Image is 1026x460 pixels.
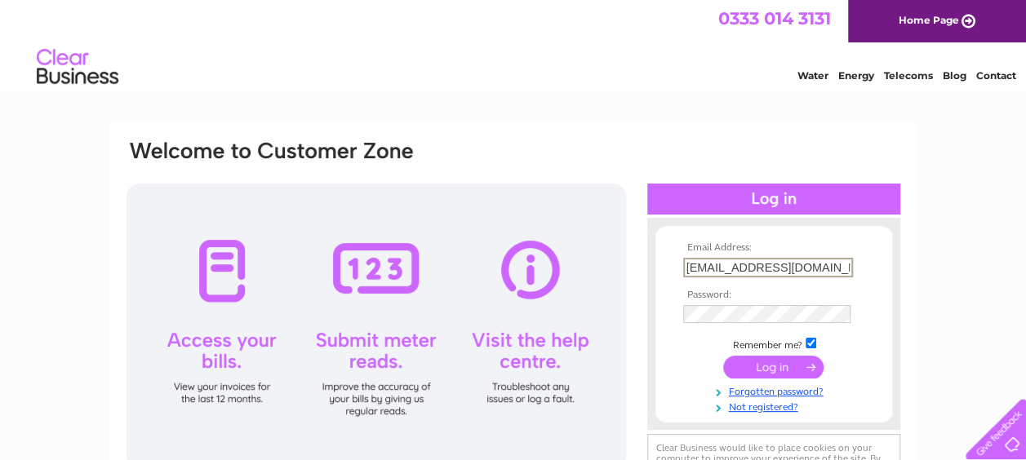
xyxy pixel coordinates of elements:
a: Telecoms [884,69,933,82]
a: Energy [838,69,874,82]
input: Submit [723,356,824,378]
a: Not registered? [683,398,868,414]
div: Clear Business is a trading name of Verastar Limited (registered in [GEOGRAPHIC_DATA] No. 3667643... [128,9,899,79]
td: Remember me? [679,335,868,352]
a: Forgotten password? [683,383,868,398]
a: Contact [976,69,1016,82]
a: 0333 014 3131 [718,8,831,29]
a: Blog [943,69,966,82]
th: Email Address: [679,242,868,254]
th: Password: [679,290,868,301]
img: logo.png [36,42,119,92]
a: Water [797,69,828,82]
